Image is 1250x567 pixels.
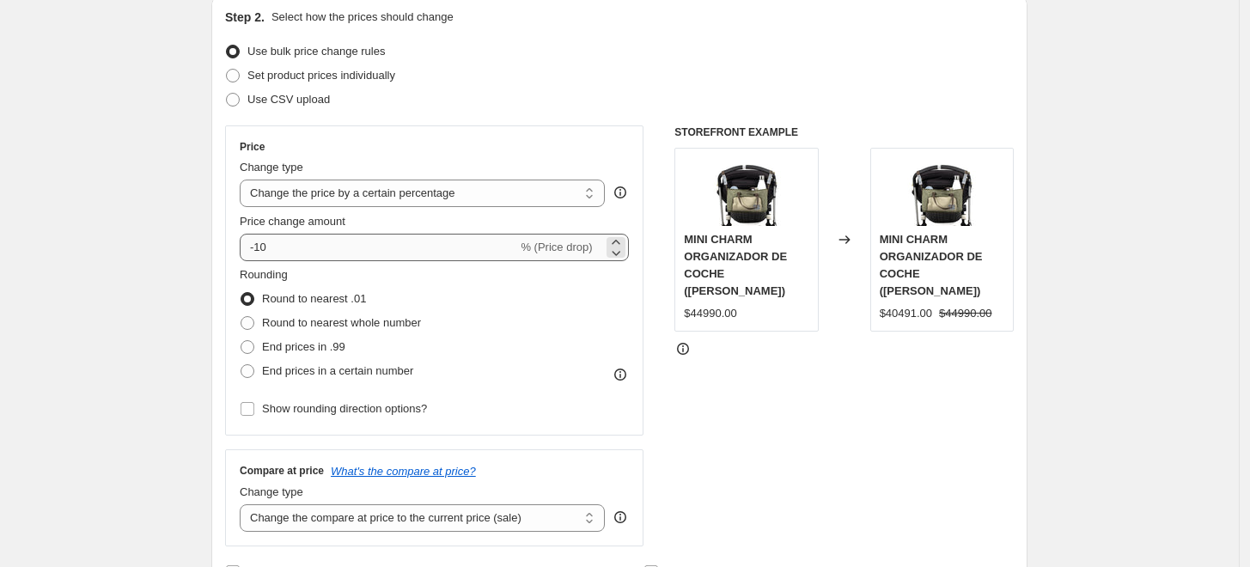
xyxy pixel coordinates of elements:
h6: STOREFRONT EXAMPLE [674,125,1014,139]
img: MiniCharm_OliveDusk_9_Stroller_80x.jpg [907,157,976,226]
h3: Compare at price [240,464,324,478]
span: % (Price drop) [521,241,592,253]
button: What's the compare at price? [331,465,476,478]
h3: Price [240,140,265,154]
span: MINI CHARM ORGANIZADOR DE COCHE ([PERSON_NAME]) [684,233,787,297]
span: Show rounding direction options? [262,402,427,415]
div: help [612,509,629,526]
input: -15 [240,234,517,261]
div: $40491.00 [880,305,932,322]
div: help [612,184,629,201]
img: MiniCharm_OliveDusk_9_Stroller_80x.jpg [712,157,781,226]
span: Round to nearest .01 [262,292,366,305]
span: End prices in a certain number [262,364,413,377]
p: Select how the prices should change [271,9,454,26]
span: Use CSV upload [247,93,330,106]
span: MINI CHARM ORGANIZADOR DE COCHE ([PERSON_NAME]) [880,233,983,297]
strike: $44990.00 [939,305,991,322]
span: Change type [240,161,303,174]
h2: Step 2. [225,9,265,26]
div: $44990.00 [684,305,736,322]
span: Round to nearest whole number [262,316,421,329]
span: Change type [240,485,303,498]
span: Price change amount [240,215,345,228]
span: Rounding [240,268,288,281]
span: End prices in .99 [262,340,345,353]
span: Use bulk price change rules [247,45,385,58]
span: Set product prices individually [247,69,395,82]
